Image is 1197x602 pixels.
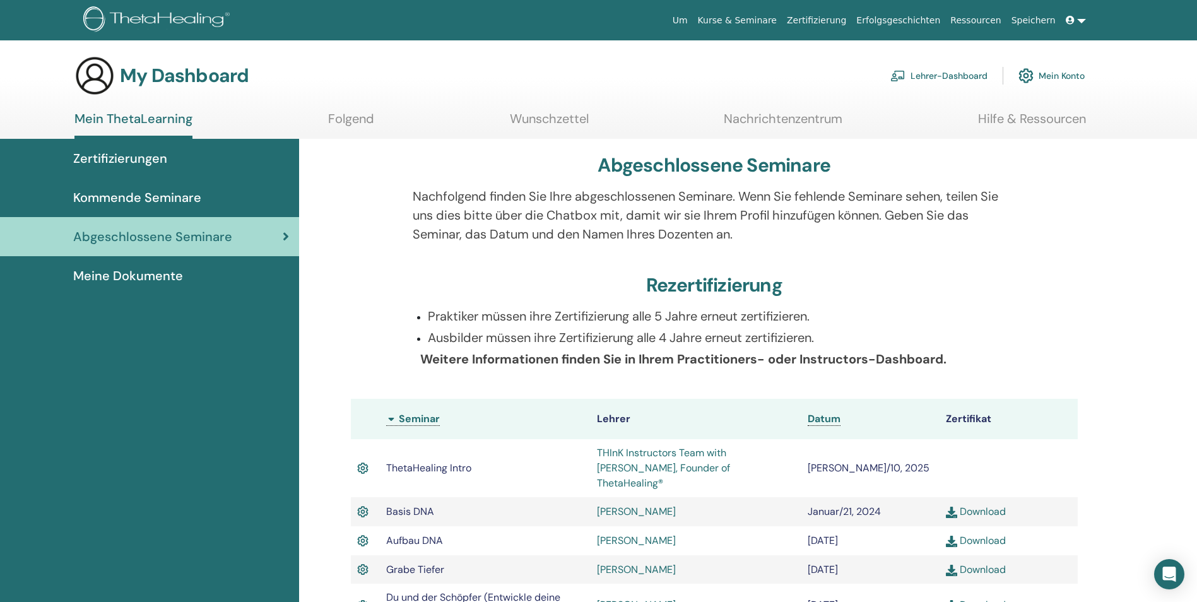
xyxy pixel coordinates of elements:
h3: Abgeschlossene Seminare [598,154,830,177]
a: Erfolgsgeschichten [851,9,945,32]
a: Ressourcen [945,9,1006,32]
a: Mein Konto [1018,62,1085,90]
a: Kurse & Seminare [693,9,782,32]
td: [DATE] [801,526,940,555]
span: Datum [808,412,840,425]
td: [PERSON_NAME]/10, 2025 [801,439,940,497]
img: download.svg [946,565,957,576]
h3: My Dashboard [120,64,249,87]
th: Zertifikat [940,399,1078,439]
a: Mein ThetaLearning [74,111,192,139]
img: Active Certificate [357,504,369,520]
span: ThetaHealing Intro [386,461,471,475]
img: download.svg [946,507,957,518]
p: Ausbilder müssen ihre Zertifizierung alle 4 Jahre erneut zertifizieren. [428,328,1015,347]
a: Speichern [1006,9,1061,32]
p: Praktiker müssen ihre Zertifizierung alle 5 Jahre erneut zertifizieren. [428,307,1015,326]
b: Weitere Informationen finden Sie in Ihrem Practitioners- oder Instructors-Dashboard. [420,351,946,367]
img: Active Certificate [357,533,369,549]
a: [PERSON_NAME] [597,534,676,547]
td: Januar/21, 2024 [801,497,940,526]
a: THInK Instructors Team with [PERSON_NAME], Founder of ThetaHealing® [597,446,730,490]
p: Nachfolgend finden Sie Ihre abgeschlossenen Seminare. Wenn Sie fehlende Seminare sehen, teilen Si... [413,187,1015,244]
a: [PERSON_NAME] [597,563,676,576]
a: Download [946,563,1006,576]
span: Aufbau DNA [386,534,443,547]
th: Lehrer [591,399,801,439]
img: download.svg [946,536,957,547]
span: Grabe Tiefer [386,563,444,576]
a: Hilfe & Ressourcen [978,111,1086,136]
a: Lehrer-Dashboard [890,62,988,90]
img: cog.svg [1018,65,1034,86]
span: Basis DNA [386,505,434,518]
a: Zertifizierung [782,9,851,32]
div: Open Intercom Messenger [1154,559,1184,589]
a: Nachrichtenzentrum [724,111,842,136]
a: [PERSON_NAME] [597,505,676,518]
img: Active Certificate [357,562,369,578]
a: Um [668,9,693,32]
a: Datum [808,412,840,426]
span: Meine Dokumente [73,266,183,285]
img: logo.png [83,6,234,35]
a: Download [946,505,1006,518]
span: Abgeschlossene Seminare [73,227,232,246]
img: generic-user-icon.jpg [74,56,115,96]
a: Folgend [328,111,374,136]
h3: Rezertifizierung [646,274,782,297]
a: Download [946,534,1006,547]
a: Wunschzettel [510,111,589,136]
img: chalkboard-teacher.svg [890,70,905,81]
span: Zertifizierungen [73,149,167,168]
td: [DATE] [801,555,940,584]
img: Active Certificate [357,460,369,476]
span: Kommende Seminare [73,188,201,207]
